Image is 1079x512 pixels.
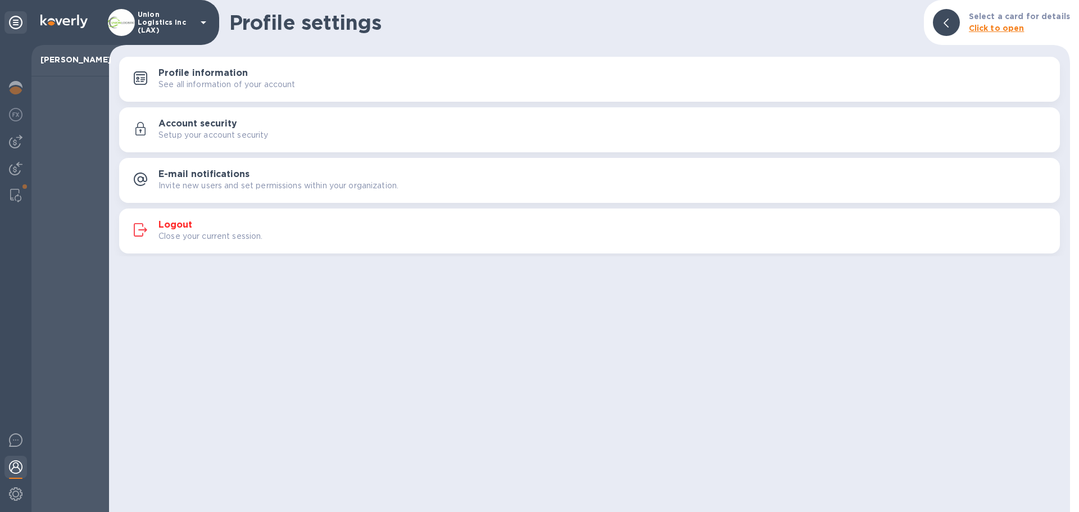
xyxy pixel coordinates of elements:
div: Unpin categories [4,11,27,34]
button: LogoutClose your current session. [119,209,1060,253]
p: See all information of your account [158,79,296,90]
b: Select a card for details [969,12,1070,21]
p: Close your current session. [158,230,263,242]
h1: Profile settings [229,11,915,34]
h3: Logout [158,220,192,230]
button: E-mail notificationsInvite new users and set permissions within your organization. [119,158,1060,203]
h3: Account security [158,119,237,129]
button: Profile informationSee all information of your account [119,57,1060,102]
p: [PERSON_NAME] [40,54,100,65]
img: Logo [40,15,88,28]
b: Click to open [969,24,1024,33]
p: Invite new users and set permissions within your organization. [158,180,398,192]
img: Foreign exchange [9,108,22,121]
h3: Profile information [158,68,248,79]
button: Account securitySetup your account security [119,107,1060,152]
h3: E-mail notifications [158,169,250,180]
p: Setup your account security [158,129,269,141]
p: Union Logistics Inc (LAX) [138,11,194,34]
